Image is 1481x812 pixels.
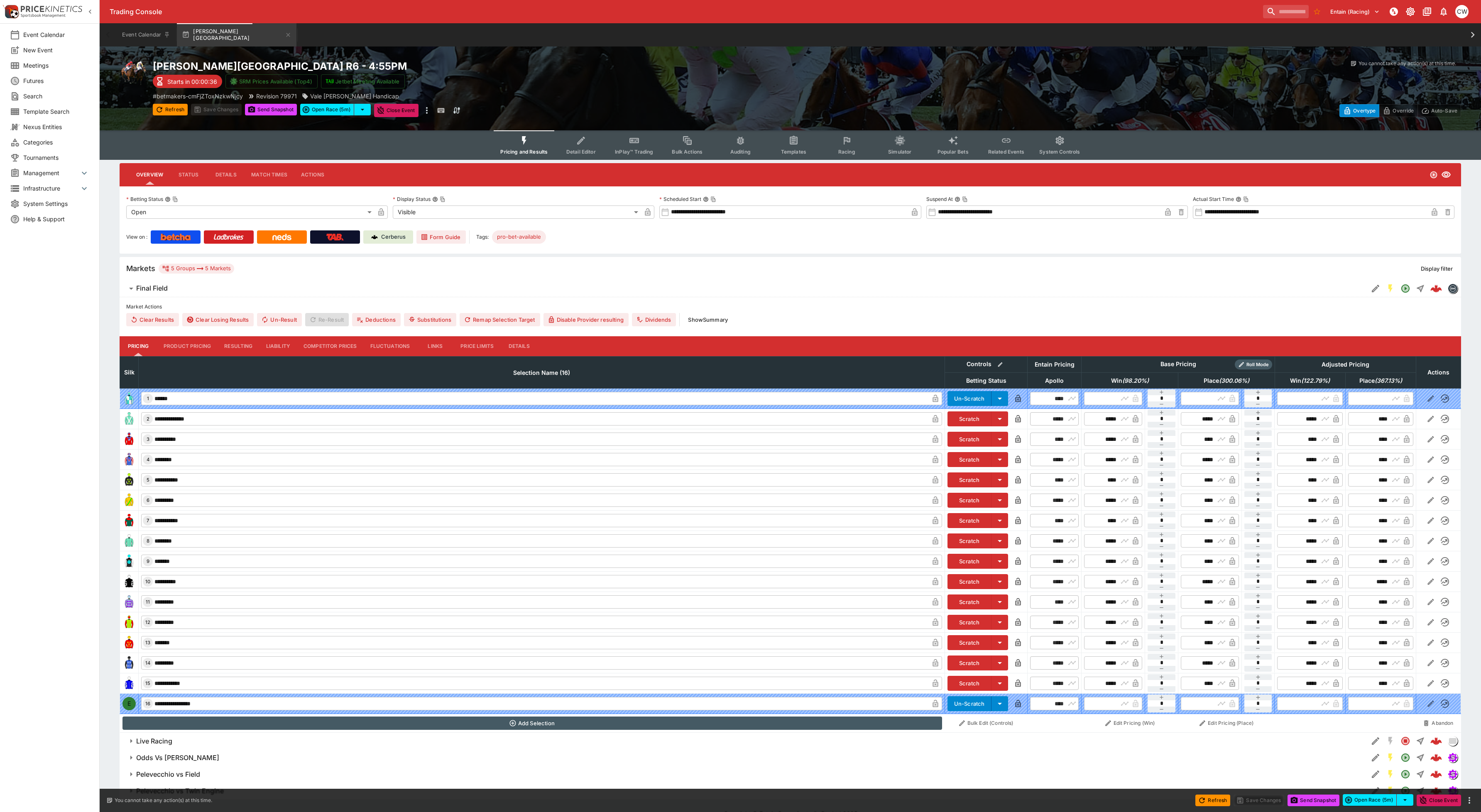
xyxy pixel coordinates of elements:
label: Market Actions [126,301,1454,313]
p: Overtype [1353,106,1376,115]
span: Un-Result [257,313,301,326]
button: Scratch [947,432,992,447]
span: Betting Status [957,376,1016,386]
div: 4b7faed0-e8da-4618-bcf4-729e7734e134 [1430,752,1442,763]
button: SGM Enabled [1383,281,1398,296]
span: Management [23,169,79,177]
button: Match Times [245,165,294,185]
img: runner 14 [122,656,136,670]
button: Product Pricing [157,336,218,356]
button: Abandon [1418,717,1458,730]
button: Open [1398,783,1413,798]
button: Odds Vs [PERSON_NAME] [120,749,1368,766]
button: Overview [130,165,170,185]
div: adeb43e4-d54b-43d1-8134-d85b2c9146da [1430,785,1442,797]
button: SGM Enabled [1383,767,1398,782]
p: Cerberus [381,233,406,241]
button: Edit Detail [1368,767,1383,782]
button: Edit Detail [1368,281,1383,296]
button: Pricing [120,336,157,356]
img: runner 5 [122,473,136,487]
span: 15 [144,680,152,686]
span: System Settings [23,199,89,208]
img: runner 13 [122,636,136,649]
span: Auditing [730,149,751,155]
div: Christopher Winter [1455,5,1469,18]
th: Entain Pricing [1028,356,1082,372]
div: split button [300,104,371,115]
button: Un-Scratch [947,696,992,711]
button: Christopher Winter [1453,2,1471,21]
span: pro-bet-available [492,233,546,241]
button: Edit Pricing (Place) [1181,717,1273,730]
img: runner 1 [122,392,136,405]
span: Re-Result [305,313,349,326]
button: Deductions [352,313,401,326]
span: Templates [781,149,806,155]
button: Copy To Clipboard [962,196,968,202]
button: Refresh [1195,795,1230,806]
em: ( 98.20 %) [1122,376,1149,386]
span: Tournaments [23,153,89,162]
button: Live Racing [120,733,1368,749]
button: Scratch [947,574,992,589]
h6: Odds Vs [PERSON_NAME] [136,753,219,762]
span: Categories [23,138,89,147]
img: logo-cerberus--red.svg [1430,785,1442,797]
p: You cannot take any action(s) at this time. [115,797,212,804]
p: You cannot take any action(s) at this time. [1359,60,1456,67]
svg: Open [1400,753,1410,763]
div: Visible [393,205,641,219]
p: Override [1393,106,1414,115]
button: Overtype [1339,104,1379,117]
span: Detail Editor [566,149,596,155]
button: Send Snapshot [1288,795,1339,806]
img: runner 4 [122,453,136,466]
span: Bulk Actions [672,149,703,155]
p: Suspend At [926,196,953,203]
button: Refresh [153,104,188,115]
button: SGM Enabled [1383,750,1398,765]
div: Start From [1339,104,1461,117]
span: 4 [145,457,151,462]
button: Straight [1413,734,1428,748]
span: Help & Support [23,215,89,223]
span: 8 [145,538,151,544]
span: excl. Emergencies (367.13%) [1350,376,1411,386]
button: Copy To Clipboard [1243,196,1249,202]
button: Send Snapshot [245,104,297,115]
span: 6 [145,497,151,503]
img: PriceKinetics [21,6,82,12]
button: Clear Results [126,313,179,326]
img: runner 7 [122,514,136,527]
button: select merge strategy [354,104,371,115]
button: Dividends [632,313,676,326]
th: Controls [945,356,1028,372]
button: Scratch [947,493,992,508]
button: Add Selection [122,717,942,730]
h2: Copy To Clipboard [153,60,807,73]
button: Copy To Clipboard [440,196,446,202]
button: Jetbet Meeting Available [321,74,405,88]
p: Display Status [393,196,431,203]
img: TabNZ [326,234,344,240]
button: Scratch [947,615,992,630]
svg: Closed [1400,736,1410,746]
button: SGM Disabled [1383,734,1398,748]
th: Silk [120,356,139,388]
img: logo-cerberus--red.svg [1430,768,1442,780]
p: Copy To Clipboard [153,92,243,100]
button: Open [1398,767,1413,782]
span: Selection Name (16) [504,368,579,378]
button: Open [1398,750,1413,765]
img: runner 9 [122,555,136,568]
span: Futures [23,76,89,85]
div: 0ccefcf0-71f5-4dec-99f3-59731880ccd5 [1430,283,1442,294]
img: logo-cerberus--red.svg [1430,752,1442,763]
div: simulator [1448,753,1458,763]
button: Actions [294,165,331,185]
img: runner 15 [122,677,136,690]
button: more [422,104,432,117]
button: ShowSummary [683,313,733,326]
th: Apollo [1028,372,1082,388]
